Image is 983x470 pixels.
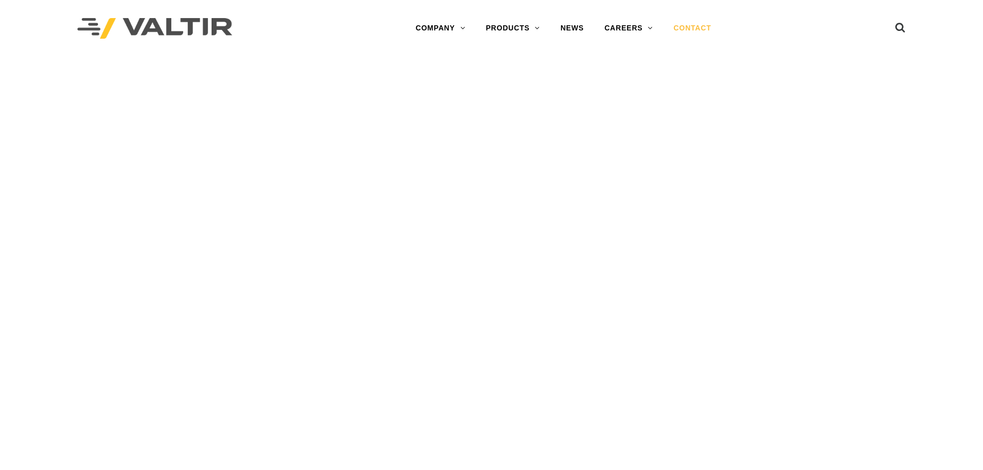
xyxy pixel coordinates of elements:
a: NEWS [550,18,594,39]
a: PRODUCTS [475,18,550,39]
img: Valtir [77,18,232,39]
a: CAREERS [594,18,663,39]
a: COMPANY [405,18,475,39]
a: CONTACT [663,18,721,39]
